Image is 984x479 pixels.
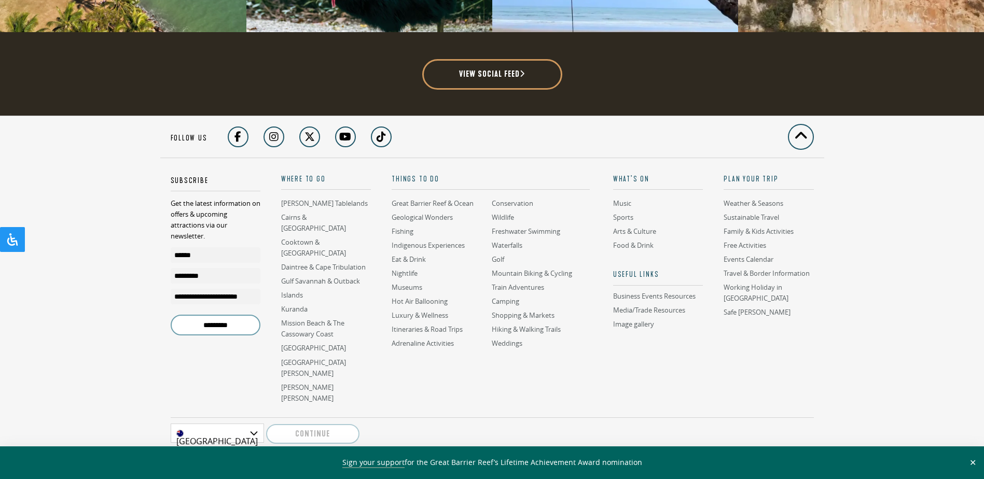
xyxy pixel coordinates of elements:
a: Geological Wonders [392,213,453,222]
a: Golf [492,255,504,264]
a: Islands [281,290,303,300]
button: Close [967,458,979,467]
a: Sustainable Travel [724,213,779,222]
a: Fishing [392,227,413,236]
h5: Useful links [613,270,703,286]
div: [GEOGRAPHIC_DATA] [171,424,264,443]
a: Food & Drink [613,241,654,250]
a: Cairns & [GEOGRAPHIC_DATA] [281,213,346,233]
a: Arts & Culture [613,227,656,236]
a: Where To Go [281,174,371,190]
a: Free Activities [724,241,766,250]
a: Daintree & Cape Tribulation [281,262,366,272]
a: Weddings [492,339,522,348]
a: Cooktown & [GEOGRAPHIC_DATA] [281,237,346,258]
a: Camping [492,297,519,306]
a: View social feed [422,59,562,90]
a: Shopping & Markets [492,311,555,320]
a: Events Calendar [724,255,773,264]
a: [GEOGRAPHIC_DATA][PERSON_NAME] [281,358,346,378]
a: Sports [613,213,633,222]
a: Weather & Seasons [724,199,783,208]
a: Working Holiday in [GEOGRAPHIC_DATA] [724,283,788,303]
a: Indigenous Experiences [392,241,465,250]
a: Eat & Drink [392,255,426,264]
h5: Subscribe [171,176,260,192]
a: Sign your support [342,457,405,468]
a: Nightlife [392,269,418,278]
a: Hiking & Walking Trails [492,325,561,334]
a: Wildlife [492,213,514,222]
a: Family & Kids Activities [724,227,794,236]
a: Waterfalls [492,241,522,250]
a: Things To Do [392,174,590,190]
p: Get the latest information on offers & upcoming attractions via our newsletter. [171,198,260,242]
svg: Open Accessibility Panel [6,233,19,246]
a: Conservation [492,199,533,208]
a: Mission Beach & The Cassowary Coast [281,318,344,339]
span: for the Great Barrier Reef’s Lifetime Achievement Award nomination [342,457,642,468]
a: Media/Trade Resources [613,305,685,315]
a: Music [613,199,631,208]
a: Travel & Border Information [724,269,810,278]
a: Luxury & Wellness [392,311,448,320]
a: Hot Air Ballooning [392,297,448,306]
a: Safe [PERSON_NAME] [724,307,791,317]
a: What’s On [613,174,703,190]
a: Freshwater Swimming [492,227,560,236]
a: Image gallery [613,319,654,329]
a: Business Events Resources [613,292,703,301]
a: Mountain Biking & Cycling [492,269,572,278]
a: Kuranda [281,304,308,314]
a: Itineraries & Road Trips [392,325,463,334]
a: [PERSON_NAME] [PERSON_NAME] [281,383,334,403]
a: [PERSON_NAME] Tablelands [281,199,368,208]
a: [GEOGRAPHIC_DATA] [281,343,346,353]
a: Gulf Savannah & Outback [281,276,360,286]
a: Plan Your Trip [724,174,813,190]
a: Museums [392,283,422,292]
h5: Follow us [171,133,207,148]
a: Train Adventures [492,283,544,292]
a: Great Barrier Reef & Ocean [392,199,474,208]
a: Adrenaline Activities [392,339,454,348]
